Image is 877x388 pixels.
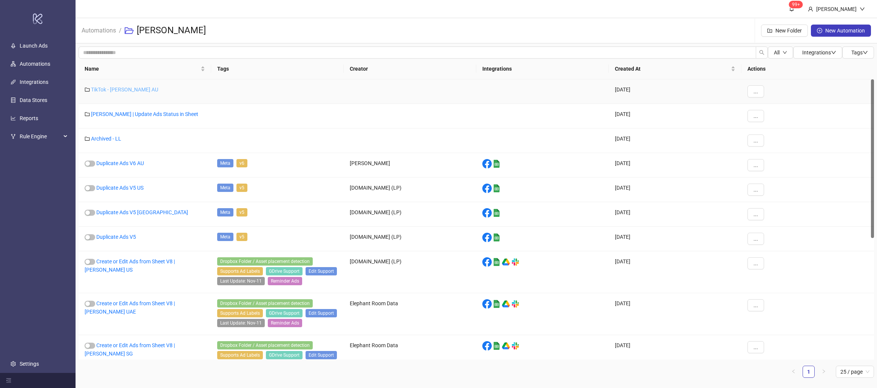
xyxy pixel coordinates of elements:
th: Creator [344,59,476,79]
div: [DOMAIN_NAME] (LP) [344,251,476,293]
div: [DATE] [609,104,741,128]
button: left [787,366,800,378]
div: [DATE] [609,227,741,251]
li: / [119,19,122,43]
div: [DATE] [609,202,741,227]
span: Meta [217,159,233,167]
span: New Folder [775,28,802,34]
span: folder-add [767,28,772,33]
span: left [791,369,796,374]
span: GDrive Support [266,351,303,359]
span: Name [85,65,199,73]
span: v5 [236,208,247,216]
th: Actions [741,59,874,79]
span: Dropbox Folder / Asset placement detection [217,299,313,308]
span: New Automation [825,28,865,34]
a: Archived - LL [91,136,121,142]
span: Edit Support [306,309,337,317]
span: Meta [217,233,233,241]
span: Last Update: Nov-11 [217,319,265,327]
th: Name [79,59,211,79]
span: ... [753,88,758,94]
a: Create or Edit Ads from Sheet V8 | [PERSON_NAME] SG [85,342,175,357]
span: v5 [236,233,247,241]
a: Automations [80,26,117,34]
span: bell [789,6,794,11]
span: ... [753,138,758,144]
button: New Folder [761,25,808,37]
span: ... [753,344,758,350]
span: ... [753,260,758,266]
span: Dropbox Folder / Asset placement detection [217,341,313,349]
span: down [860,6,865,12]
span: ... [753,187,758,193]
button: ... [747,233,764,245]
span: Reminder Ads [268,277,302,285]
button: ... [747,184,764,196]
div: [DATE] [609,128,741,153]
button: right [818,366,830,378]
span: ... [753,162,758,168]
button: New Automation [811,25,871,37]
span: ... [753,236,758,242]
span: Edit Support [306,351,337,359]
a: TikTok - [PERSON_NAME] AU [91,87,158,93]
span: GDrive Support [266,309,303,317]
div: [DATE] [609,293,741,335]
div: Elephant Room Data [344,293,476,335]
span: Supports Ad Labels [217,267,263,275]
div: [DATE] [609,251,741,293]
span: down [783,50,787,55]
span: 25 / page [840,366,869,377]
th: Integrations [476,59,609,79]
a: 1 [803,366,814,377]
button: ... [747,208,764,220]
li: Previous Page [787,366,800,378]
span: v6 [236,159,247,167]
h3: [PERSON_NAME] [137,25,206,37]
button: ... [747,257,764,269]
div: [PERSON_NAME] [813,5,860,13]
a: Automations [20,61,50,67]
span: Supports Ad Labels [217,351,263,359]
span: Tags [851,49,868,56]
span: ... [753,113,758,119]
a: Settings [20,361,39,367]
div: [DATE] [609,178,741,202]
span: Meta [217,208,233,216]
div: [DATE] [609,335,741,377]
span: ... [753,302,758,308]
div: Elephant Room Data [344,335,476,377]
span: menu-fold [6,378,11,383]
span: GDrive Support [266,267,303,275]
div: [DATE] [609,153,741,178]
div: [DATE] [609,79,741,104]
button: Alldown [768,46,793,59]
span: Dropbox Folder / Asset placement detection [217,257,313,266]
button: Tagsdown [842,46,874,59]
span: Edit Support [306,267,337,275]
sup: 1642 [789,1,803,8]
a: Reports [20,115,38,121]
button: ... [747,299,764,311]
span: down [831,50,836,55]
a: Duplicate Ads V6 AU [96,160,144,166]
a: Data Stores [20,97,47,103]
span: folder [85,87,90,92]
span: search [759,50,764,55]
span: Integrations [802,49,836,56]
div: [DOMAIN_NAME] (LP) [344,202,476,227]
span: Rule Engine [20,129,61,144]
span: down [863,50,868,55]
div: [DOMAIN_NAME] (LP) [344,227,476,251]
a: Duplicate Ads V5 [GEOGRAPHIC_DATA] [96,209,188,215]
div: [PERSON_NAME] [344,153,476,178]
span: folder [85,136,90,141]
span: Meta [217,184,233,192]
span: v5 [236,184,247,192]
span: plus-circle [817,28,822,33]
span: All [774,49,780,56]
span: right [821,369,826,374]
span: folder [85,111,90,117]
button: ... [747,134,764,147]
